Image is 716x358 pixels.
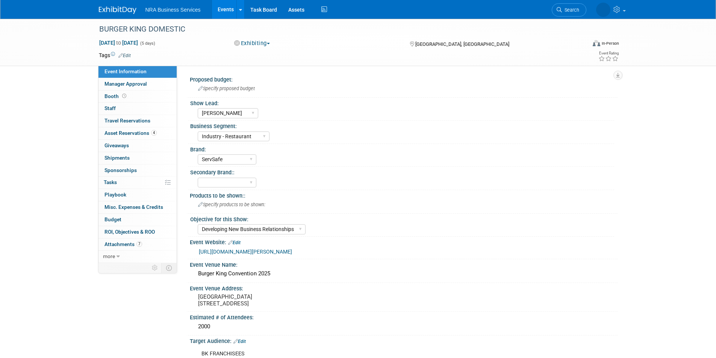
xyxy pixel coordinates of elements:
[104,155,130,161] span: Shipments
[98,103,177,115] a: Staff
[596,3,610,17] img: Scott Anderson
[190,190,618,199] div: Products to be shown::
[98,115,177,127] a: Travel Reservations
[190,312,618,321] div: Estimated # of Attendees:
[104,179,117,185] span: Tasks
[98,189,177,201] a: Playbook
[104,68,147,74] span: Event Information
[104,216,121,222] span: Budget
[98,127,177,139] a: Asset Reservations4
[190,167,614,176] div: Secondary Brand::
[552,3,586,17] a: Search
[198,86,255,91] span: Specify proposed budget
[198,202,265,207] span: Specify products to be shown:
[190,214,614,223] div: Objective for this Show:
[415,41,509,47] span: [GEOGRAPHIC_DATA], [GEOGRAPHIC_DATA]
[542,39,619,50] div: Event Format
[151,130,157,136] span: 4
[190,74,618,83] div: Proposed budget:
[98,165,177,177] a: Sponsorships
[104,105,116,111] span: Staff
[601,41,619,46] div: In-Person
[148,263,162,273] td: Personalize Event Tab Strip
[145,7,201,13] span: NRA Business Services
[98,177,177,189] a: Tasks
[232,39,273,47] button: Exhibiting
[104,81,147,87] span: Manager Approval
[161,263,177,273] td: Toggle Event Tabs
[121,93,128,99] span: Booth not reserved yet
[98,78,177,90] a: Manager Approval
[104,93,128,99] span: Booth
[118,53,131,58] a: Edit
[195,268,612,279] div: Burger King Convention 2025
[99,39,138,46] span: [DATE] [DATE]
[103,253,115,259] span: more
[104,118,150,124] span: Travel Reservations
[198,293,360,307] pre: [GEOGRAPHIC_DATA] [STREET_ADDRESS]
[190,98,614,107] div: Show Lead:
[233,339,246,344] a: Edit
[190,283,618,292] div: Event Venue Address:
[104,192,126,198] span: Playbook
[139,41,155,46] span: (5 days)
[190,237,618,246] div: Event Website:
[598,51,619,55] div: Event Rating
[104,204,163,210] span: Misc. Expenses & Credits
[98,239,177,251] a: Attachments7
[98,152,177,164] a: Shipments
[190,144,614,153] div: Brand:
[99,51,131,59] td: Tags
[228,240,241,245] a: Edit
[98,214,177,226] a: Budget
[593,40,600,46] img: Format-Inperson.png
[199,249,292,255] a: [URL][DOMAIN_NAME][PERSON_NAME]
[104,130,157,136] span: Asset Reservations
[98,91,177,103] a: Booth
[98,66,177,78] a: Event Information
[190,259,618,269] div: Event Venue Name:
[98,226,177,238] a: ROI, Objectives & ROO
[98,140,177,152] a: Giveaways
[190,335,618,345] div: Target Audience:
[115,40,122,46] span: to
[97,23,575,36] div: BURGER KING DOMESTIC
[104,142,129,148] span: Giveaways
[195,321,612,332] div: 2000
[104,229,155,235] span: ROI, Objectives & ROO
[98,201,177,213] a: Misc. Expenses & Credits
[99,6,136,14] img: ExhibitDay
[190,121,614,130] div: Business Segment:
[104,241,142,247] span: Attachments
[562,7,579,13] span: Search
[136,241,142,247] span: 7
[98,251,177,263] a: more
[104,167,137,173] span: Sponsorships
